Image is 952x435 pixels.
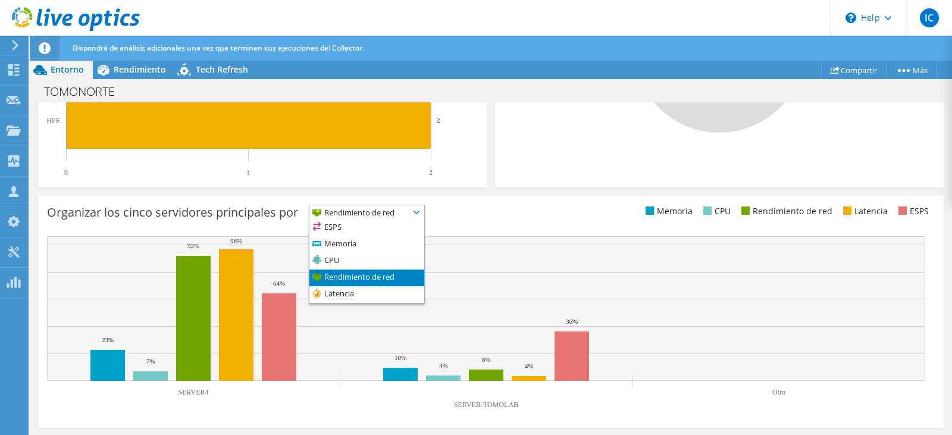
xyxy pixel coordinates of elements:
[454,400,518,409] text: SERVER-TOMOLAB
[46,117,60,125] text: HPE
[146,358,155,365] text: 7%
[309,253,424,270] li: CPU
[920,8,939,27] span: IC
[886,61,937,79] a: Más
[700,205,731,218] li: CPU
[845,12,856,23] svg: \n
[230,237,242,245] text: 96%
[309,270,424,286] li: Rendimiento de red
[187,242,199,249] text: 92%
[821,61,887,79] a: Compartir
[196,64,248,75] span: Tech Refresh
[114,64,166,75] span: Rendimiento
[51,64,84,75] span: Entorno
[429,168,433,177] text: 2
[73,43,364,53] span: Dispondrá de análisis adicionales una vez que terminen sus ejecuciones del Collector.
[840,205,888,218] li: Latencia
[394,354,406,361] text: 10%
[246,168,250,177] text: 1
[437,117,440,124] text: 2
[309,236,424,253] li: Memoria
[643,205,693,218] li: Memoria
[482,356,491,363] text: 8%
[309,286,424,303] li: Latencia
[895,205,929,218] li: ESPS
[309,220,424,236] li: ESPS
[525,362,534,370] text: 4%
[738,205,832,218] li: Rendimiento de red
[309,205,409,220] span: Rendimiento de red
[178,388,208,396] text: SERVER4
[439,362,448,369] text: 4%
[772,388,785,396] text: Otro
[566,318,578,325] text: 36%
[273,280,285,287] text: 64%
[102,336,114,343] text: 23%
[39,85,133,98] h1: TOMONORTE
[64,168,68,177] text: 0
